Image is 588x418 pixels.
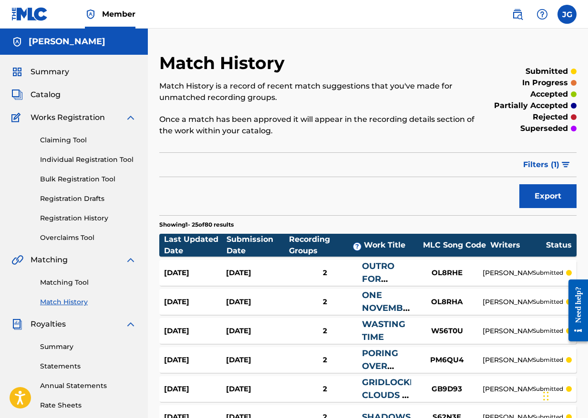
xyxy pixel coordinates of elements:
div: MLC Song Code [419,239,490,251]
img: expand [125,318,136,330]
div: [DATE] [164,297,226,308]
iframe: Resource Center [561,271,588,350]
a: Registration Drafts [40,194,136,204]
div: [PERSON_NAME] [483,297,533,307]
a: CatalogCatalog [11,89,61,100]
h5: Jacob Slade Greenberg [29,36,105,47]
span: Royalties [31,318,66,330]
span: Filters ( 1 ) [523,159,559,170]
div: Last Updated Date [164,234,227,257]
p: submitted [526,66,568,77]
a: Annual Statements [40,381,136,391]
div: [DATE] [226,355,288,366]
div: W56T0U [411,326,483,337]
span: Catalog [31,89,61,100]
img: filter [562,162,570,168]
a: SummarySummary [11,66,69,78]
a: ONE NOVEMBER WEEKEND [362,290,415,326]
p: partially accepted [494,100,568,111]
a: Rate Sheets [40,400,136,410]
div: [DATE] [164,355,226,366]
button: Export [519,184,577,208]
div: 2 [288,268,362,279]
div: [PERSON_NAME] [483,384,533,394]
div: [PERSON_NAME] [483,326,533,336]
div: Drag [543,382,549,410]
a: Registration History [40,213,136,223]
div: [DATE] [164,326,226,337]
div: [DATE] [226,326,288,337]
p: rejected [533,111,568,123]
div: 2 [288,326,362,337]
div: 2 [288,355,362,366]
img: help [536,9,548,20]
p: submitted [533,356,563,364]
p: Showing 1 - 25 of 80 results [159,220,234,229]
img: Royalties [11,318,23,330]
span: Matching [31,254,68,266]
a: Individual Registration Tool [40,155,136,165]
a: Public Search [508,5,527,24]
div: Writers [490,239,546,251]
img: Summary [11,66,23,78]
div: [PERSON_NAME] [483,355,533,365]
div: Recording Groups [289,234,364,257]
span: Member [102,9,135,20]
p: submitted [533,385,563,393]
div: Status [546,239,572,251]
h2: Match History [159,52,289,74]
div: [DATE] [226,297,288,308]
p: accepted [530,89,568,100]
span: Summary [31,66,69,78]
p: Once a match has been approved it will appear in the recording details section of the work within... [159,114,481,137]
img: MLC Logo [11,7,48,21]
a: WASTING TIME [362,319,405,342]
a: Statements [40,361,136,371]
div: [DATE] [226,384,288,395]
img: expand [125,112,136,123]
img: Matching [11,254,23,266]
p: superseded [520,123,568,134]
div: 2 [288,384,362,395]
p: Match History is a record of recent match suggestions that you've made for unmatched recording gr... [159,80,481,103]
button: Filters (1) [517,153,577,177]
div: OL8RHE [411,268,483,279]
img: search [512,9,523,20]
img: Catalog [11,89,23,100]
div: OL8RHA [411,297,483,308]
div: User Menu [557,5,577,24]
img: Top Rightsholder [85,9,96,20]
a: OUTRO FOR [PERSON_NAME] [362,261,439,297]
div: [DATE] [226,268,288,279]
span: ? [353,243,361,250]
p: submitted [533,327,563,335]
a: Claiming Tool [40,135,136,145]
iframe: Chat Widget [540,372,588,418]
p: submitted [533,298,563,306]
div: Work Title [364,239,419,251]
img: Accounts [11,36,23,48]
div: Help [533,5,552,24]
p: submitted [533,269,563,277]
a: Bulk Registration Tool [40,174,136,184]
a: Matching Tool [40,278,136,288]
div: PM6QU4 [411,355,483,366]
a: Summary [40,342,136,352]
div: Submission Date [227,234,289,257]
a: Overclaims Tool [40,233,136,243]
img: Works Registration [11,112,24,123]
span: Works Registration [31,112,105,123]
div: [DATE] [164,268,226,279]
p: in progress [522,77,568,89]
div: [DATE] [164,384,226,395]
div: 2 [288,297,362,308]
img: expand [125,254,136,266]
div: [PERSON_NAME] [483,268,533,278]
div: GB9D93 [411,384,483,395]
a: Match History [40,297,136,307]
